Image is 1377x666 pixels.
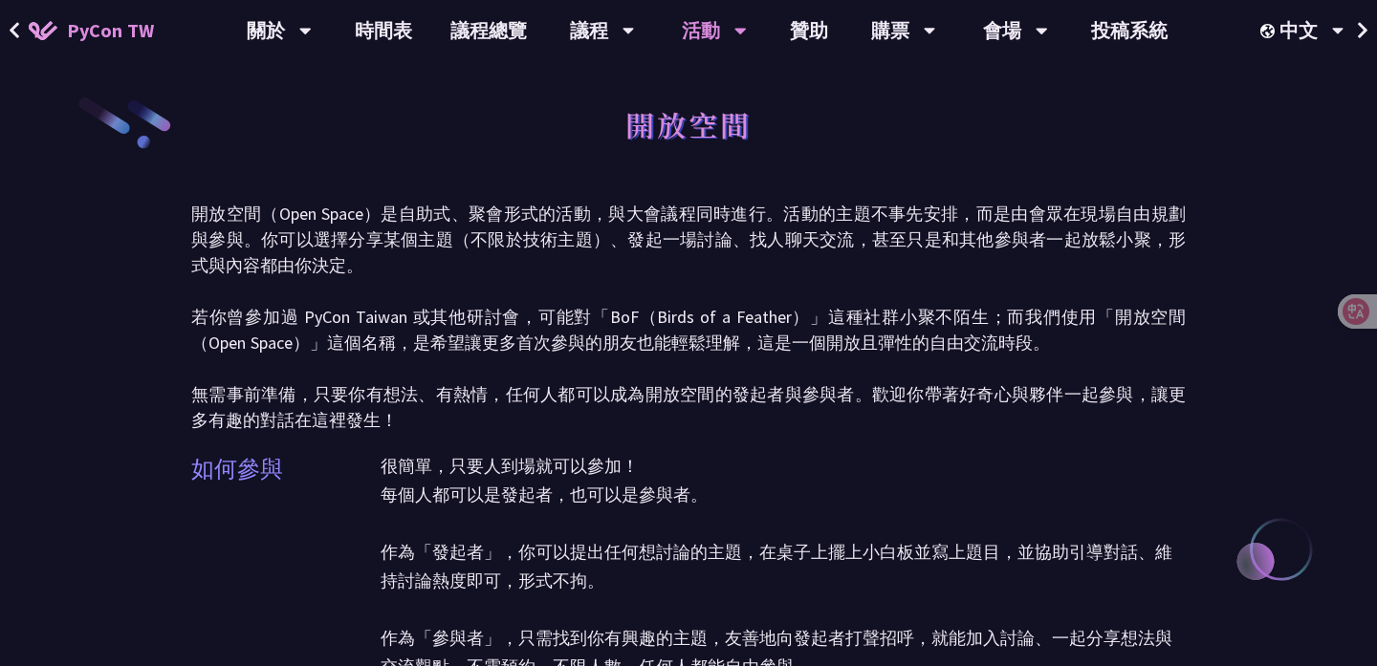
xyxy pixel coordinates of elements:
[67,16,154,45] span: PyCon TW
[29,21,57,40] img: Home icon of PyCon TW 2025
[10,7,173,54] a: PyCon TW
[191,201,1186,433] p: 開放空間（Open Space）是自助式、聚會形式的活動，與大會議程同時進行。活動的主題不事先安排，而是由會眾在現場自由規劃與參與。你可以選擇分享某個主題（不限於技術主題）、發起一場討論、找人聊...
[1260,24,1279,38] img: Locale Icon
[625,96,752,153] h1: 開放空間
[191,452,283,486] p: 如何參與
